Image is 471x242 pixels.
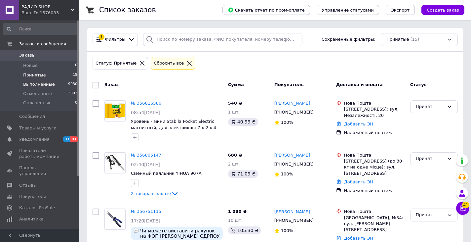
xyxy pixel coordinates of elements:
[410,82,427,87] span: Статус
[344,179,373,184] a: Добавить ЭН
[416,212,444,218] div: Принят
[228,170,258,178] div: 71.09 ₴
[391,8,410,13] span: Экспорт
[131,153,161,158] a: № 356805147
[386,5,415,15] button: Экспорт
[134,228,139,233] img: :speech_balloon:
[344,106,405,118] div: [STREET_ADDRESS]: вул. Незалежності, 20
[322,8,374,13] span: Управление статусами
[281,120,293,125] span: 100%
[274,218,314,223] span: [PHONE_NUMBER]
[421,5,464,15] button: Создать заказ
[131,209,161,214] a: № 356751115
[19,125,57,131] span: Товары и услуги
[131,218,160,223] span: 17:20[DATE]
[63,136,70,142] span: 37
[427,8,459,13] span: Создать заказ
[143,33,302,46] input: Поиск по номеру заказа, ФИО покупателя, номеру телефона, Email, номеру накладной
[19,41,66,47] span: Заказы и сообщения
[131,162,160,167] span: 02:40[DATE]
[70,136,78,142] span: 81
[456,202,469,215] button: Чат с покупателем41
[19,182,37,188] span: Отзывы
[228,82,244,87] span: Сумма
[344,158,405,176] div: [STREET_ADDRESS] (до 30 кг на одне місце): вул. [STREET_ADDRESS]
[228,218,243,223] span: 10 шт.
[317,5,379,15] button: Управление статусами
[131,110,160,115] span: 08:54[DATE]
[73,72,77,78] span: 15
[344,209,405,215] div: Нова Пошта
[19,165,61,177] span: Панель управления
[228,226,261,234] div: 105.30 ₴
[152,60,185,67] div: Сбросить все
[104,100,126,121] a: Фото товару
[23,91,52,97] span: Отмененные
[131,191,179,196] a: 2 товара в заказе
[19,227,61,239] span: Инструменты вебмастера и SEO
[274,100,310,107] a: [PERSON_NAME]
[68,81,77,87] span: 9930
[274,162,314,167] span: [PHONE_NUMBER]
[274,209,310,215] a: [PERSON_NAME]
[105,36,126,43] span: Фильтры
[23,72,46,78] span: Принятые
[274,110,314,115] span: [PHONE_NUMBER]
[131,171,202,176] a: Сменный паяльник YIHUA 907A
[228,7,305,13] span: Скачать отчет по пром-оплате
[104,152,126,173] a: Фото товару
[344,215,405,233] div: [GEOGRAPHIC_DATA], №34: вул. [PERSON_NAME][STREET_ADDRESS]
[228,118,258,126] div: 40.99 ₴
[98,34,104,40] div: 1
[19,216,44,222] span: Аналитика
[19,148,61,160] span: Показатели работы компании
[344,152,405,158] div: Нова Пошта
[415,7,464,12] a: Создать заказ
[281,228,293,233] span: 100%
[94,60,138,67] div: Статус: Принятые
[21,4,71,10] span: РАДИО SHOP
[228,162,240,167] span: 2 шт.
[386,36,409,43] span: Принятые
[131,119,216,136] span: Уровень - мини Stabila Pocket Electric магнитный, для электриков: 7 х 2 х 4 см
[104,209,126,230] a: Фото товару
[140,228,220,239] span: Чи можете виставити рахунок на ФОП [PERSON_NAME] ЄДРПОУ 3459912382 І доставка безготівково також ...
[131,101,161,106] a: № 356816586
[416,155,444,162] div: Принят
[68,91,77,97] span: 3303
[75,63,77,69] span: 0
[344,121,373,126] a: Добавить ЭН
[274,152,310,159] a: [PERSON_NAME]
[19,205,55,211] span: Каталог ProSale
[19,52,35,58] span: Заказы
[411,37,419,42] span: (15)
[344,188,405,194] div: Наложенный платеж
[23,63,38,69] span: Новые
[344,236,373,241] a: Добавить ЭН
[21,10,79,16] div: Ваш ID: 1576083
[99,6,156,14] h1: Список заказов
[274,82,304,87] span: Покупатель
[228,110,240,115] span: 1 шт.
[344,130,405,136] div: Наложенный платеж
[462,202,469,208] span: 41
[131,191,171,196] span: 2 товара в заказе
[105,209,125,229] img: Фото товару
[228,209,247,214] span: 1 080 ₴
[228,153,242,158] span: 680 ₴
[105,153,125,173] img: Фото товару
[23,81,55,87] span: Выполненные
[19,136,49,142] span: Уведомления
[104,82,119,87] span: Заказ
[228,101,242,106] span: 540 ₴
[336,82,383,87] span: Доставка и оплата
[222,5,310,15] button: Скачать отчет по пром-оплате
[19,114,45,120] span: Сообщения
[344,100,405,106] div: Нова Пошта
[416,103,444,110] div: Принят
[19,194,46,200] span: Покупатели
[105,101,125,121] img: Фото товару
[75,100,77,106] span: 0
[3,23,78,35] input: Поиск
